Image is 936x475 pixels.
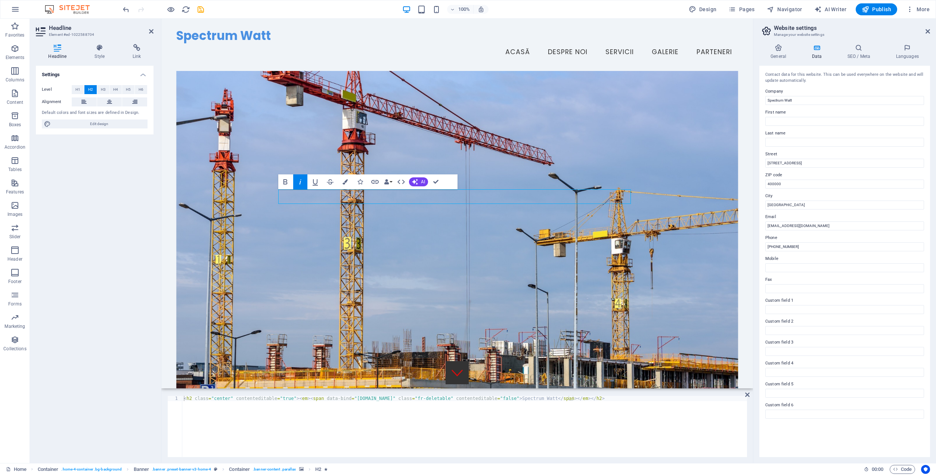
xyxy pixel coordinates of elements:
i: Undo: Delete elements (Ctrl+Z) [122,5,130,14]
span: H3 [101,85,106,94]
span: Click to select. Double-click to edit [229,465,250,474]
label: Custom field 2 [765,317,924,326]
h4: SEO / Meta [836,44,884,60]
span: Code [893,465,912,474]
p: Forms [8,301,22,307]
label: Mobile [765,254,924,263]
button: H4 [110,85,122,94]
p: Favorites [5,32,24,38]
p: Columns [6,77,24,83]
h4: Style [82,44,120,60]
button: AI Writer [811,3,850,15]
button: H2 [84,85,97,94]
h4: Data [800,44,836,60]
button: Italic (Ctrl+I) [293,174,307,189]
div: Default colors and font sizes are defined in Design. [42,110,148,116]
button: Link [368,174,382,189]
span: Click to select. Double-click to edit [38,465,59,474]
button: AI [409,177,428,186]
button: Code [890,465,915,474]
span: Pages [728,6,754,13]
button: H3 [97,85,109,94]
button: Icons [353,174,367,189]
button: Usercentrics [921,465,930,474]
p: Marketing [4,323,25,329]
button: Edit design [42,119,148,128]
span: More [906,6,930,13]
span: AI Writer [814,6,847,13]
button: Navigator [764,3,805,15]
span: : [877,466,878,472]
label: Phone [765,233,924,242]
span: H2 [88,85,93,94]
span: Navigator [767,6,802,13]
button: Design [686,3,720,15]
span: Publish [862,6,891,13]
button: Pages [725,3,757,15]
label: ZIP code [765,171,924,180]
h6: Session time [864,465,884,474]
span: H5 [126,85,131,94]
h4: Languages [884,44,930,60]
a: Click to cancel selection. Double-click to open Pages [6,465,27,474]
p: Tables [8,167,22,173]
button: 100% [447,5,474,14]
label: Custom field 3 [765,338,924,347]
div: 1 [168,396,183,401]
div: Design (Ctrl+Alt+Y) [686,3,720,15]
label: Street [765,150,924,159]
button: save [196,5,205,14]
span: H6 [139,85,143,94]
h4: Settings [36,66,154,79]
nav: breadcrumb [38,465,328,474]
button: Colors [338,174,352,189]
div: Contact data for this website. This can be used everywhere on the website and will update automat... [765,72,924,84]
button: Bold (Ctrl+B) [278,174,292,189]
label: Custom field 1 [765,296,924,305]
span: . banner-content .parallax [253,465,296,474]
i: Element contains an animation [324,467,328,471]
label: Custom field 4 [765,359,924,368]
button: H1 [72,85,84,94]
p: Slider [9,234,21,240]
p: Collections [3,346,26,352]
p: Features [6,189,24,195]
p: Footer [8,279,22,285]
button: reload [181,5,190,14]
span: H1 [75,85,80,94]
button: Confirm (Ctrl+⏎) [429,174,443,189]
i: On resize automatically adjust zoom level to fit chosen device. [478,6,484,13]
h6: 100% [458,5,470,14]
label: Email [765,212,924,221]
i: This element contains a background [299,467,304,471]
p: Elements [6,55,25,60]
button: Click here to leave preview mode and continue editing [166,5,175,14]
label: Company [765,87,924,96]
h2: Website settings [774,25,930,31]
button: undo [121,5,130,14]
h4: General [759,44,800,60]
label: Custom field 6 [765,401,924,410]
button: More [903,3,933,15]
img: Editor Logo [43,5,99,14]
span: Design [689,6,717,13]
i: This element is a customizable preset [214,467,217,471]
span: Click to select. Double-click to edit [134,465,149,474]
span: . home-4-container .bg-background [61,465,122,474]
span: . banner .preset-banner-v3-home-4 [152,465,211,474]
button: H6 [135,85,147,94]
label: Level [42,85,72,94]
button: HTML [394,174,408,189]
button: Publish [856,3,897,15]
p: Boxes [9,122,21,128]
button: Strikethrough [323,174,337,189]
p: Images [7,211,23,217]
p: Content [7,99,23,105]
span: AI [421,180,425,184]
i: Save (Ctrl+S) [196,5,205,14]
label: Custom field 5 [765,380,924,389]
p: Accordion [4,144,25,150]
label: First name [765,108,924,117]
button: H5 [122,85,134,94]
h4: Link [120,44,154,60]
